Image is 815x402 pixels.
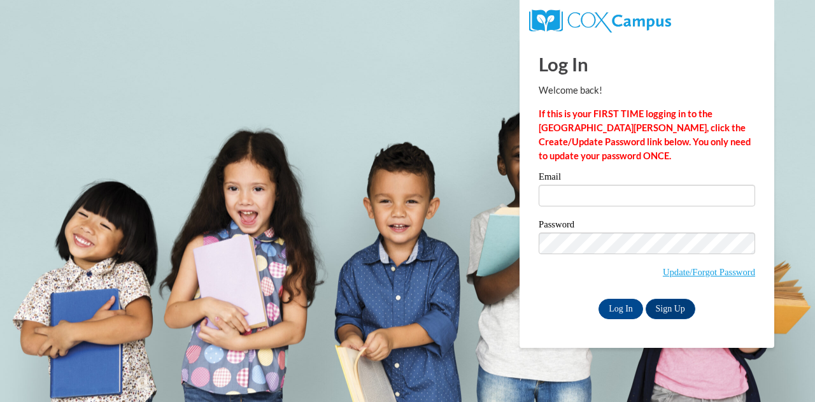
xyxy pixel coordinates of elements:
label: Email [539,172,755,185]
a: COX Campus [529,15,671,25]
h1: Log In [539,51,755,77]
p: Welcome back! [539,83,755,97]
input: Log In [599,299,643,319]
img: COX Campus [529,10,671,32]
strong: If this is your FIRST TIME logging in to the [GEOGRAPHIC_DATA][PERSON_NAME], click the Create/Upd... [539,108,751,161]
a: Update/Forgot Password [663,267,755,277]
label: Password [539,220,755,233]
a: Sign Up [646,299,695,319]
